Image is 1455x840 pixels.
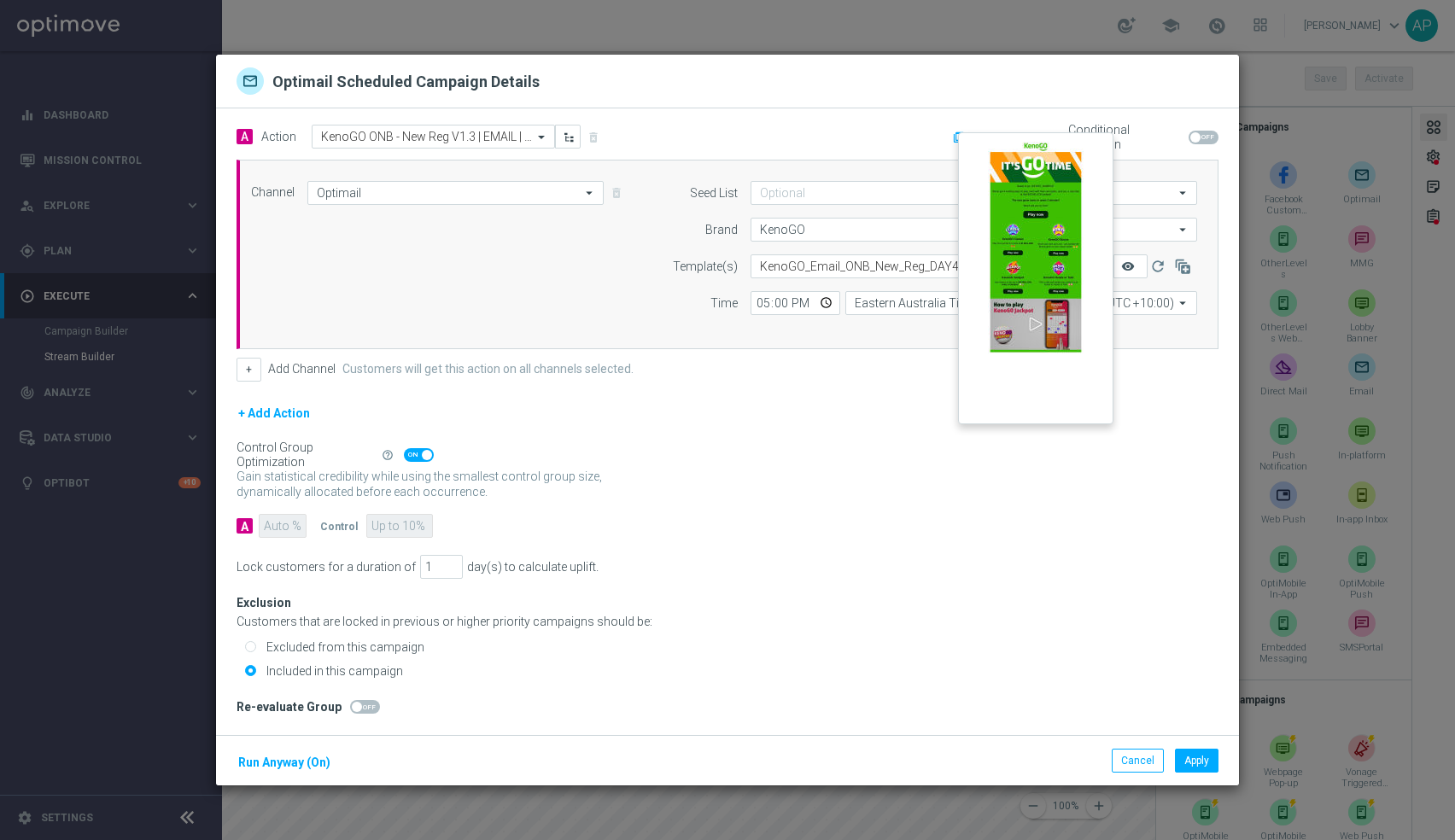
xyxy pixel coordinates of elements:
span: A [237,129,253,144]
label: Included in this campaign [262,663,403,679]
i: arrow_drop_down [1175,182,1192,204]
div: Re-evaluate Group [237,700,342,715]
button: + Add Action [237,403,312,424]
label: Channel [251,185,295,200]
label: Seed List [690,186,738,201]
div: Lock customers for a duration of [237,560,416,575]
img: 33639.jpeg [967,142,1104,415]
ng-select: KenoGO ONB - New Reg V1.3 | EMAIL | Day 4 - Product Variants [312,125,555,149]
div: Control Group Optimization [237,440,380,470]
label: Time [710,296,738,311]
div: Exclusion [237,596,349,610]
label: Brand [705,223,738,237]
h2: Optimail Scheduled Campaign Details [272,72,540,95]
ng-select: KenoGO_Email_ONB_New_Reg_DAY4_V2_QLD/NSW [751,254,1113,278]
i: remove_red_eye [1121,260,1135,273]
i: arrow_drop_down [581,182,599,204]
i: arrow_drop_down [1175,219,1192,241]
input: Select channel [307,181,604,205]
i: refresh [1149,258,1166,275]
button: Apply [1175,749,1218,773]
div: day(s) to calculate uplift. [467,560,599,575]
input: Optional [751,181,1197,205]
button: Cancel [1112,749,1164,773]
i: help_outline [382,449,394,461]
div: Control [320,518,358,534]
button: refresh [1148,254,1172,278]
label: Excluded from this campaign [262,639,424,655]
button: remove_red_eye [1113,254,1148,278]
i: arrow_drop_down [1175,292,1192,314]
button: Add Promotion [951,128,1050,147]
button: Run Anyway (On) [237,752,332,773]
div: A [237,518,253,534]
button: + [237,358,261,382]
label: Customers will get this action on all channels selected. [342,362,634,376]
label: Add Channel [268,362,336,376]
label: Action [261,130,296,144]
button: help_outline [380,446,404,464]
div: Customers that are locked in previous or higher priority campaigns should be: [237,615,1218,629]
input: Select [751,218,1197,242]
label: Template(s) [673,260,738,274]
input: Select time zone [845,291,1197,315]
label: Conditional Execution [1068,123,1182,152]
